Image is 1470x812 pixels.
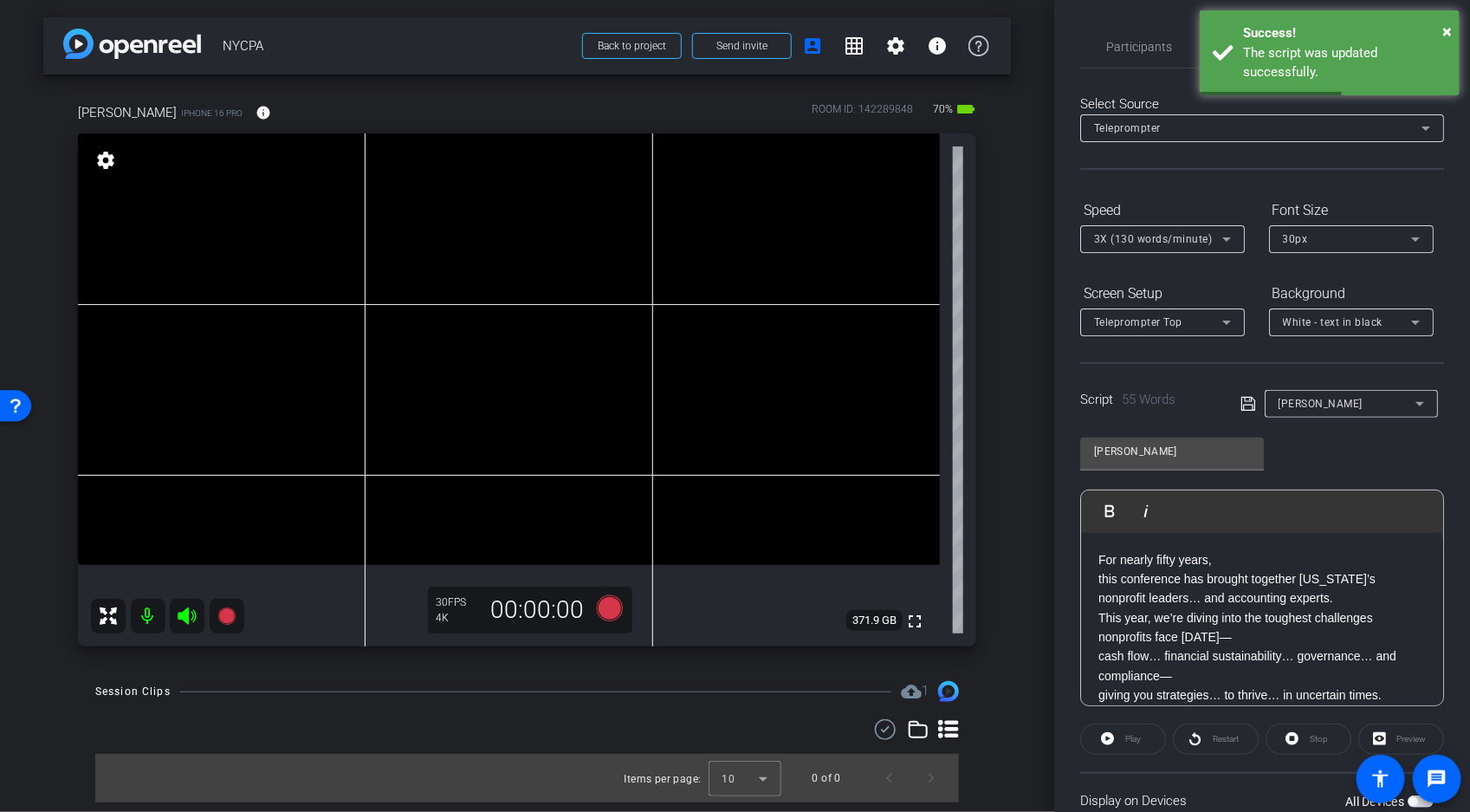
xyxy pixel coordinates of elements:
[1243,23,1447,43] div: Success!
[813,770,841,787] div: 0 of 0
[1345,793,1408,810] label: All Devices
[1080,390,1216,410] div: Script
[94,150,118,171] mat-icon: settings
[802,36,823,56] mat-icon: account_box
[1243,43,1447,82] div: The script was updated successfully.
[1080,94,1444,114] div: Select Source
[480,595,596,625] div: 00:00:00
[1442,21,1452,42] span: ×
[1269,196,1434,225] div: Font Size
[692,33,792,59] button: Send invite
[1094,233,1213,245] span: 3X (130 words/minute)
[1094,122,1161,134] span: Teleprompter
[1098,608,1426,647] p: This year, we’re diving into the toughest challenges nonprofits face [DATE]—
[1094,441,1250,462] input: Title
[955,99,976,120] mat-icon: battery_std
[1427,769,1447,789] mat-icon: message
[716,39,767,53] span: Send invite
[1098,569,1426,608] p: this conference has brought together [US_STATE]’s nonprofit leaders… and accounting experts.
[904,611,925,632] mat-icon: fullscreen
[78,103,177,122] span: [PERSON_NAME]
[1283,316,1383,328] span: White - text in black
[844,36,865,56] mat-icon: grid_on
[181,107,243,120] span: iPhone 16 Pro
[927,36,948,56] mat-icon: info
[1107,41,1173,53] span: Participants
[449,596,467,608] span: FPS
[1098,646,1426,685] p: cash flow… financial sustainability… governance… and compliance—
[1080,279,1245,309] div: Screen Setup
[1098,550,1426,569] p: For nearly fifty years,
[256,105,271,120] mat-icon: info
[598,40,666,52] span: Back to project
[437,595,480,609] div: 30
[901,681,922,702] mat-icon: cloud_upload
[869,757,910,799] button: Previous page
[885,36,906,56] mat-icon: settings
[95,683,171,700] div: Session Clips
[1122,392,1175,407] span: 55 Words
[1370,769,1391,789] mat-icon: accessibility
[63,29,201,59] img: app-logo
[938,681,959,702] img: Session clips
[1269,279,1434,309] div: Background
[437,611,480,625] div: 4K
[1098,685,1426,705] p: giving you strategies… to thrive… in uncertain times.
[625,770,702,788] div: Items per page:
[1080,196,1245,225] div: Speed
[922,683,929,698] span: 1
[812,101,913,127] div: ROOM ID: 142289848
[846,610,903,631] span: 371.9 GB
[910,757,952,799] button: Next page
[1442,18,1452,44] button: Close
[901,681,929,702] span: Destinations for your clips
[223,29,572,63] span: NYCPA
[582,33,682,59] button: Back to project
[930,95,955,123] span: 70%
[1279,398,1363,410] span: [PERSON_NAME]
[1094,316,1182,328] span: Teleprompter Top
[1283,233,1308,245] span: 30px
